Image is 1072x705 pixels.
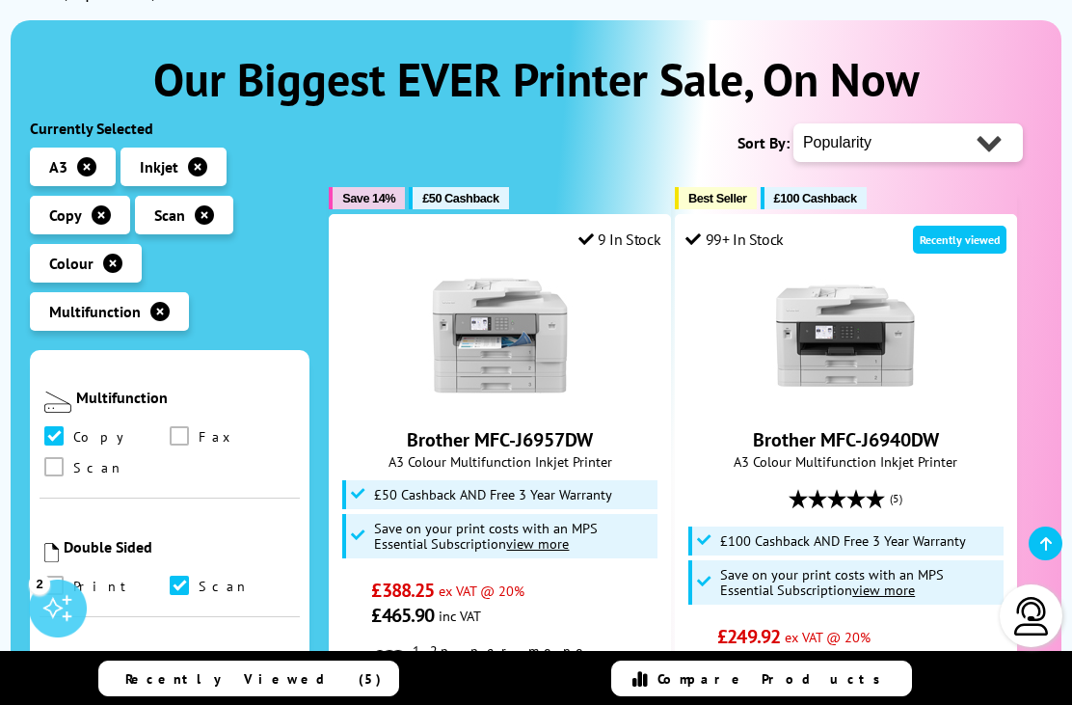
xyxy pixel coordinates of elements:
[685,452,1006,471] span: A3 Colour Multifunction Inkjet Printer
[506,534,569,553] u: view more
[44,543,59,562] img: Double Sided
[76,388,295,407] div: Multifunction
[49,302,141,321] span: Multifunction
[422,191,498,205] span: £50 Cashback
[73,576,135,597] span: Print
[374,519,598,553] span: Save on your print costs with an MPS Essential Subscription
[140,157,178,176] span: Inkjet
[890,480,902,517] span: (5)
[73,457,124,478] span: Scan
[611,661,912,696] a: Compare Products
[199,426,237,447] span: Fax
[154,205,185,225] span: Scan
[329,187,405,209] button: Save 14%
[753,427,939,452] a: Brother MFC-J6940DW
[773,263,918,408] img: Brother MFC-J6940DW
[371,578,434,603] span: £388.25
[30,119,309,138] div: Currently Selected
[720,565,944,599] span: Save on your print costs with an MPS Essential Subscription
[761,187,867,209] button: £100 Cashback
[371,642,628,677] li: 1.2p per mono page
[913,226,1006,254] div: Recently viewed
[1012,597,1051,636] img: user-headset-light.svg
[685,230,784,249] div: 99+ In Stock
[675,187,757,209] button: Best Seller
[737,133,790,152] span: Sort By:
[578,230,661,249] div: 9 In Stock
[428,393,573,412] a: Brother MFC-J6957DW
[428,263,573,408] img: Brother MFC-J6957DW
[657,670,891,688] span: Compare Products
[717,624,780,649] span: £249.92
[49,254,94,273] span: Colour
[717,649,780,674] span: £299.90
[342,191,395,205] span: Save 14%
[30,49,1042,109] h1: Our Biggest EVER Printer Sale, On Now
[409,187,508,209] button: £50 Cashback
[439,607,481,625] span: inc VAT
[371,603,434,628] span: £465.90
[73,426,138,447] span: Copy
[720,533,966,549] span: £100 Cashback AND Free 3 Year Warranty
[49,205,82,225] span: Copy
[407,427,593,452] a: Brother MFC-J6957DW
[98,661,399,696] a: Recently Viewed (5)
[773,393,918,412] a: Brother MFC-J6940DW
[29,573,50,594] div: 2
[439,582,524,600] span: ex VAT @ 20%
[64,537,295,556] div: Double Sided
[339,452,660,471] span: A3 Colour Multifunction Inkjet Printer
[774,191,857,205] span: £100 Cashback
[785,628,871,646] span: ex VAT @ 20%
[688,191,747,205] span: Best Seller
[44,392,71,413] img: Multifunction
[374,487,612,502] span: £50 Cashback AND Free 3 Year Warranty
[49,157,67,176] span: A3
[199,576,250,597] span: Scan
[852,581,915,599] u: view more
[125,670,382,688] span: Recently Viewed (5)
